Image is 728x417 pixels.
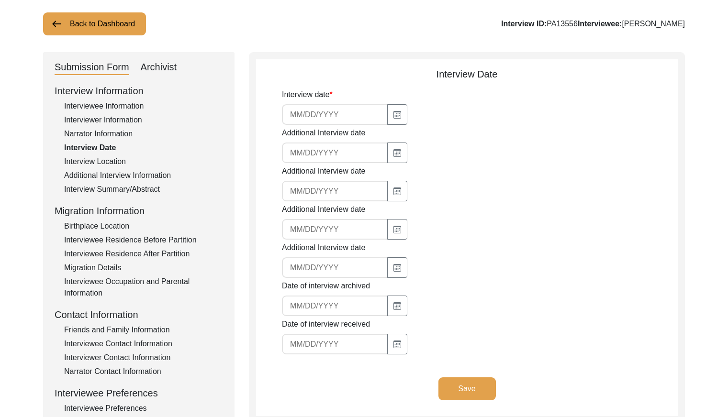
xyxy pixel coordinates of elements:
input: MM/DD/YYYY [282,181,388,201]
button: Back to Dashboard [43,12,146,35]
label: Date of interview archived [282,280,370,292]
div: Interview Date [256,67,678,81]
input: MM/DD/YYYY [282,104,388,125]
div: Migration Details [64,262,223,274]
input: MM/DD/YYYY [282,334,388,354]
div: Interviewee Preferences [55,386,223,400]
b: Interview ID: [501,20,547,28]
div: Interviewee Residence After Partition [64,248,223,260]
label: Additional Interview date [282,204,365,215]
div: Interviewee Occupation and Parental Information [64,276,223,299]
div: Interview Location [64,156,223,167]
div: Interview Date [64,142,223,154]
div: PA13556 [PERSON_NAME] [501,18,685,30]
label: Additional Interview date [282,165,365,177]
div: Migration Information [55,204,223,218]
div: Narrator Information [64,128,223,140]
div: Narrator Contact Information [64,366,223,377]
div: Birthplace Location [64,220,223,232]
div: Interviewee Contact Information [64,338,223,350]
div: Interviewer Information [64,114,223,126]
label: Additional Interview date [282,127,365,139]
div: Contact Information [55,307,223,322]
div: Interviewee Information [64,100,223,112]
div: Submission Form [55,60,129,75]
div: Interviewee Residence Before Partition [64,234,223,246]
input: MM/DD/YYYY [282,296,388,316]
div: Additional Interview Information [64,170,223,181]
div: Interviewer Contact Information [64,352,223,363]
div: Interviewee Preferences [64,403,223,414]
div: Interview Information [55,84,223,98]
label: Date of interview received [282,318,370,330]
div: Friends and Family Information [64,324,223,336]
input: MM/DD/YYYY [282,143,388,163]
input: MM/DD/YYYY [282,257,388,278]
input: MM/DD/YYYY [282,219,388,240]
div: Interview Summary/Abstract [64,184,223,195]
label: Additional Interview date [282,242,365,253]
div: Archivist [141,60,177,75]
button: Save [438,377,496,400]
b: Interviewee: [578,20,622,28]
label: Interview date [282,89,333,100]
img: arrow-left.png [51,18,62,30]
